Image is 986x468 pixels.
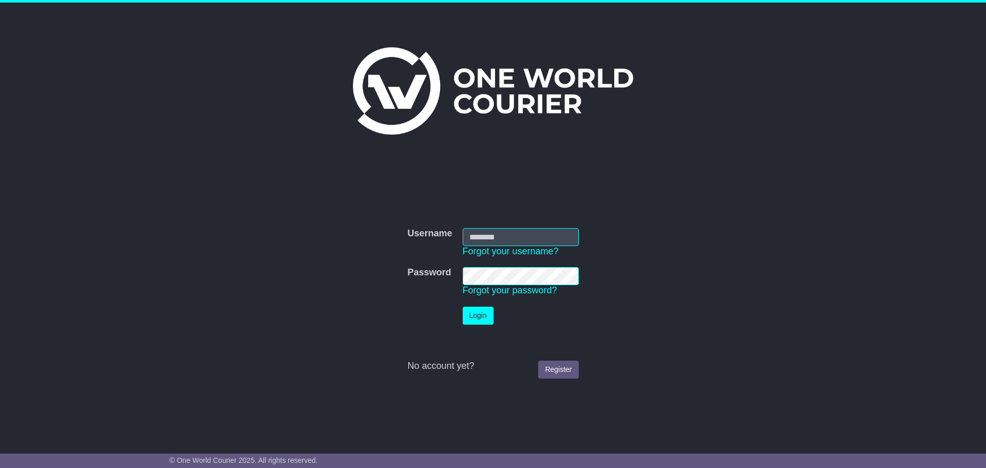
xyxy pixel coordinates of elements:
a: Forgot your username? [463,246,559,256]
span: © One World Courier 2025. All rights reserved. [169,456,318,464]
img: One World [353,47,633,135]
a: Forgot your password? [463,285,557,295]
label: Password [407,267,451,278]
label: Username [407,228,452,239]
button: Login [463,307,494,325]
div: No account yet? [407,361,578,372]
a: Register [538,361,578,379]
